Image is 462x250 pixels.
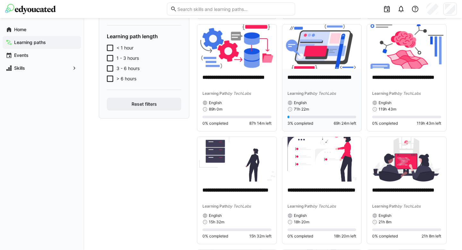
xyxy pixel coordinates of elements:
[209,219,224,225] span: 15h 32m
[372,204,398,209] span: Learning Path
[379,107,396,112] span: 119h 43m
[294,107,309,112] span: 71h 22m
[282,24,362,69] img: image
[379,100,391,105] span: English
[287,204,313,209] span: Learning Path
[202,91,228,96] span: Learning Path
[209,213,222,218] span: English
[282,137,362,182] img: image
[379,213,391,218] span: English
[116,55,139,61] span: 1 - 3 hours
[372,234,398,239] span: 0% completed
[197,137,277,182] img: image
[294,219,309,225] span: 18h 20m
[372,121,398,126] span: 0% completed
[107,33,181,40] h4: Learning path length
[398,204,421,209] span: by TechLabs
[116,76,136,82] span: > 6 hours
[334,121,356,126] span: 69h 24m left
[379,219,391,225] span: 21h 8m
[197,24,277,69] img: image
[287,121,313,126] span: 3% completed
[334,234,356,239] span: 18h 20m left
[209,107,222,112] span: 89h 0m
[107,98,181,111] button: Reset filters
[294,213,307,218] span: English
[116,65,140,72] span: 3 - 6 hours
[417,121,441,126] span: 119h 43m left
[228,204,251,209] span: by TechLabs
[367,137,446,182] img: image
[228,91,251,96] span: by TechLabs
[287,234,313,239] span: 0% completed
[249,121,271,126] span: 87h 14m left
[202,234,228,239] span: 0% completed
[202,204,228,209] span: Learning Path
[398,91,421,96] span: by TechLabs
[116,45,133,51] span: < 1 hour
[422,234,441,239] span: 21h 8m left
[313,204,336,209] span: by TechLabs
[287,91,313,96] span: Learning Path
[209,100,222,105] span: English
[367,24,446,69] img: image
[131,101,158,107] span: Reset filters
[177,6,292,12] input: Search skills and learning paths…
[372,91,398,96] span: Learning Path
[313,91,336,96] span: by TechLabs
[249,234,271,239] span: 15h 32m left
[202,121,228,126] span: 0% completed
[294,100,307,105] span: English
